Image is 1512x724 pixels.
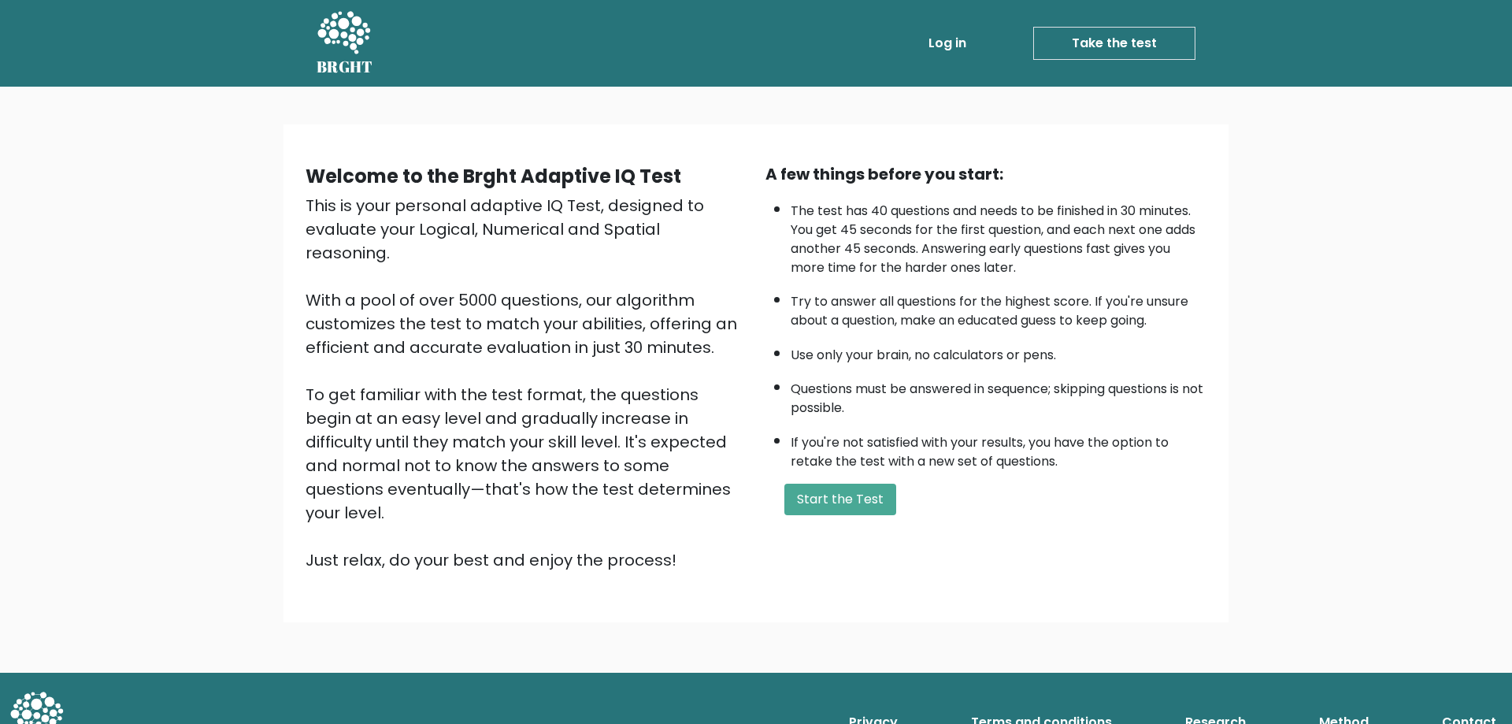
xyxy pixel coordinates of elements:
[765,162,1206,186] div: A few things before you start:
[791,425,1206,471] li: If you're not satisfied with your results, you have the option to retake the test with a new set ...
[791,338,1206,365] li: Use only your brain, no calculators or pens.
[306,163,681,189] b: Welcome to the Brght Adaptive IQ Test
[922,28,973,59] a: Log in
[1033,27,1195,60] a: Take the test
[791,372,1206,418] li: Questions must be answered in sequence; skipping questions is not possible.
[791,284,1206,330] li: Try to answer all questions for the highest score. If you're unsure about a question, make an edu...
[317,58,373,76] h5: BRGHT
[784,484,896,515] button: Start the Test
[306,194,747,572] div: This is your personal adaptive IQ Test, designed to evaluate your Logical, Numerical and Spatial ...
[791,194,1206,277] li: The test has 40 questions and needs to be finished in 30 minutes. You get 45 seconds for the firs...
[317,6,373,80] a: BRGHT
